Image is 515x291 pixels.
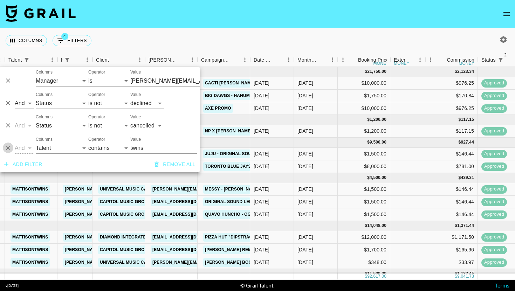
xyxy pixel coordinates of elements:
[98,185,161,194] a: Universal Music Canada
[98,258,161,267] a: Universal Music Canada
[53,35,91,46] button: Show filters
[297,92,313,99] div: Aug '24
[11,198,50,206] a: mattisontwins
[98,245,152,254] a: Capitol Music Group
[338,160,390,173] div: $8,000.00
[151,185,301,194] a: [PERSON_NAME][EMAIL_ADDRESS][PERSON_NAME][DOMAIN_NAME]
[294,53,338,67] div: Month Due
[254,259,269,266] div: 21/01/2025
[151,198,229,206] a: [EMAIL_ADDRESS][DOMAIN_NAME]
[338,125,390,138] div: $1,200.00
[457,69,474,75] div: 2,123.34
[481,128,507,134] span: approved
[254,234,269,241] div: 06/01/2025
[88,137,105,143] label: Operator
[338,148,390,160] div: $1,500.00
[36,69,53,75] label: Columns
[502,51,509,58] span: 2
[62,55,72,65] div: 1 active filter
[367,175,370,181] div: $
[338,231,390,244] div: $12,000.00
[425,231,478,244] div: $1,171.50
[88,92,105,98] label: Operator
[496,55,506,65] div: 2 active filters
[82,55,92,65] button: Menu
[317,55,327,65] button: Sort
[459,175,461,181] div: $
[297,150,313,157] div: Nov '24
[481,80,507,86] span: approved
[203,245,257,254] a: [PERSON_NAME] remix
[297,186,313,193] div: Dec '24
[425,244,478,256] div: $165.96
[203,185,261,194] a: messy - [PERSON_NAME]
[327,55,338,65] button: Menu
[3,75,13,86] button: Delete
[240,55,250,65] button: Menu
[15,98,34,109] select: Logic operator
[203,91,268,100] a: big dawgs - hanumankind
[135,55,145,65] button: Menu
[22,55,32,65] div: 1 active filter
[461,117,474,123] div: 117.15
[297,234,313,241] div: Jan '25
[425,256,478,269] div: $33.97
[297,53,317,67] div: Month Due
[297,259,313,266] div: Jan '25
[425,90,478,102] div: $170.84
[481,186,507,193] span: approved
[130,137,141,143] label: Value
[63,245,177,254] a: [PERSON_NAME][EMAIL_ADDRESS][DOMAIN_NAME]
[254,246,269,253] div: 21/01/2025
[297,79,313,86] div: Aug '24
[61,33,68,40] span: 4
[57,53,92,67] div: Manager
[230,55,240,65] button: Sort
[3,120,13,131] button: Delete
[240,282,274,289] div: © Grail Talent
[425,125,478,138] div: $117.15
[425,102,478,115] div: $976.25
[254,79,269,86] div: 22/07/2024
[496,55,506,65] button: Show filters
[63,185,177,194] a: [PERSON_NAME][EMAIL_ADDRESS][DOMAIN_NAME]
[254,92,269,99] div: 09/08/2024
[367,69,386,75] div: 21,750.00
[15,120,34,131] select: Logic operator
[348,55,358,65] button: Sort
[1,158,45,171] button: Add filter
[3,143,13,153] button: Delete
[297,198,313,205] div: Dec '24
[481,259,507,266] span: approved
[297,127,313,134] div: Oct '24
[98,210,152,219] a: Capitol Music Group
[22,55,32,65] button: Show filters
[203,104,233,113] a: axe promo
[370,139,386,145] div: 9,500.00
[5,53,57,67] div: Talent
[36,92,53,98] label: Columns
[481,92,507,99] span: approved
[370,175,386,181] div: 4,500.00
[373,61,389,65] div: money
[62,55,72,65] button: Show filters
[8,53,22,67] div: Talent
[130,69,141,75] label: Value
[274,55,283,65] button: Sort
[11,258,50,267] a: mattisontwins
[461,175,474,181] div: 439.31
[254,53,274,67] div: Date Created
[109,55,119,65] button: Sort
[455,223,457,229] div: $
[425,55,436,65] button: Menu
[98,233,178,242] a: Diamond Integrated Marketing
[367,271,386,277] div: 11,600.00
[459,139,461,145] div: $
[151,245,229,254] a: [EMAIL_ADDRESS][DOMAIN_NAME]
[481,247,507,253] span: approved
[338,208,390,221] div: $1,500.00
[250,53,294,67] div: Date Created
[151,258,301,267] a: [PERSON_NAME][EMAIL_ADDRESS][PERSON_NAME][DOMAIN_NAME]
[11,233,50,242] a: mattisontwins
[130,143,197,154] input: Filter value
